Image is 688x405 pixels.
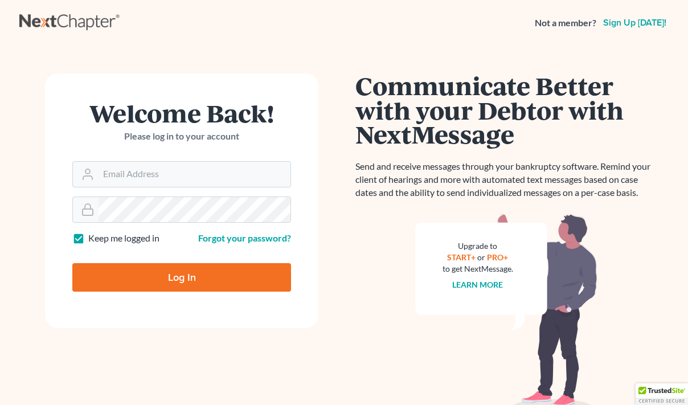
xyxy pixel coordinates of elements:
label: Keep me logged in [88,232,159,245]
a: START+ [448,252,476,262]
a: Forgot your password? [198,232,291,243]
strong: Not a member? [535,17,596,30]
p: Send and receive messages through your bankruptcy software. Remind your client of hearings and mo... [355,160,657,199]
div: Upgrade to [443,240,513,252]
a: PRO+ [488,252,509,262]
p: Please log in to your account [72,130,291,143]
input: Log In [72,263,291,292]
h1: Welcome Back! [72,101,291,125]
input: Email Address [99,162,290,187]
div: to get NextMessage. [443,263,513,275]
a: Learn more [453,280,503,289]
a: Sign up [DATE]! [601,18,669,27]
h1: Communicate Better with your Debtor with NextMessage [355,73,657,146]
span: or [478,252,486,262]
div: TrustedSite Certified [636,383,688,405]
